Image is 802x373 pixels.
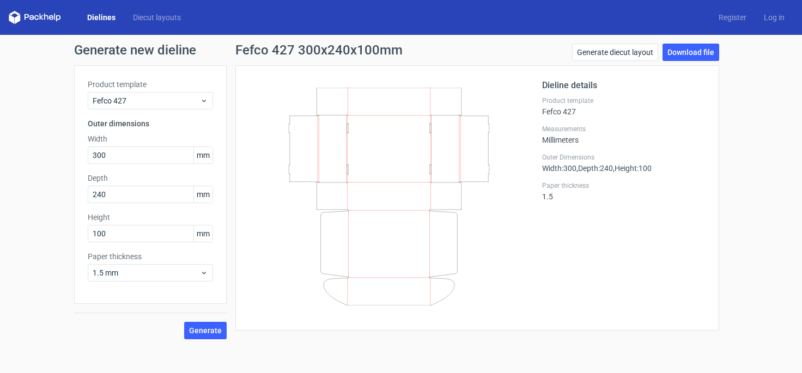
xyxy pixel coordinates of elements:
span: Width : 300 [542,164,576,173]
h1: Fefco 427 300x240x100mm [235,44,403,57]
span: Fefco 427 [93,95,200,106]
label: Product template [542,96,706,105]
div: Fefco 427 [542,96,706,116]
span: mm [193,186,212,203]
a: Diecut layouts [124,12,190,23]
span: , Depth : 240 [576,164,613,173]
button: Generate [184,322,227,339]
a: Download file [663,44,719,61]
span: Generate [189,327,222,334]
label: Depth [88,173,213,184]
label: Height [88,212,213,223]
span: mm [193,147,212,163]
a: Dielines [78,12,124,23]
span: , Height : 100 [613,164,652,173]
h2: Dieline details [542,79,706,92]
a: Log in [755,12,793,23]
a: Register [710,12,755,23]
h3: Outer dimensions [88,118,213,129]
div: 1.5 [542,181,706,201]
span: 1.5 mm [93,267,200,278]
label: Paper thickness [88,251,213,262]
label: Product template [88,79,213,90]
label: Measurements [542,125,706,133]
div: Millimeters [542,125,706,144]
span: mm [193,225,212,242]
label: Paper thickness [542,181,706,190]
h1: Generate new dieline [74,44,728,57]
a: Generate diecut layout [572,44,658,61]
label: Outer Dimensions [542,153,706,162]
label: Width [88,133,213,144]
